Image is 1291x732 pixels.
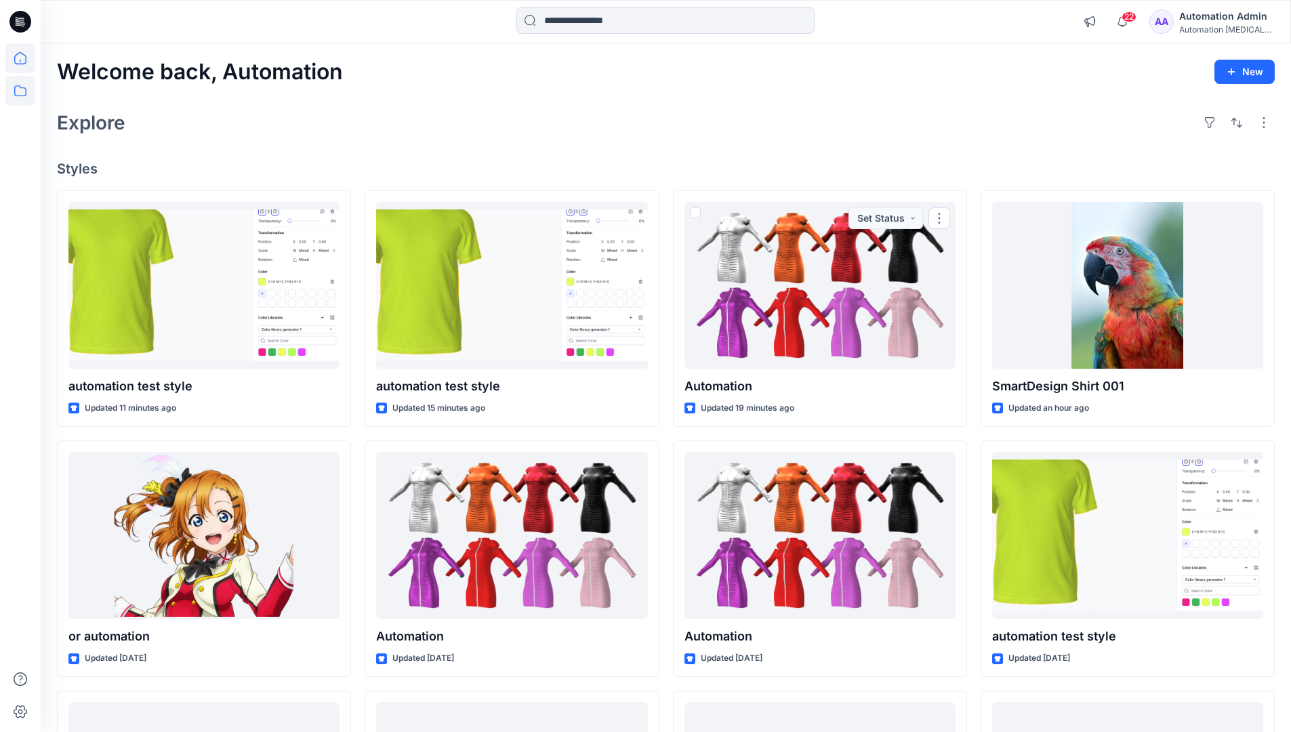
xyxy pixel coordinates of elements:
[57,60,343,85] h2: Welcome back, Automation
[392,651,454,666] p: Updated [DATE]
[68,202,340,369] a: automation test style
[85,401,176,415] p: Updated 11 minutes ago
[992,627,1263,646] p: automation test style
[68,377,340,396] p: automation test style
[1008,651,1070,666] p: Updated [DATE]
[376,202,647,369] a: automation test style
[57,112,125,134] h2: Explore
[684,452,956,619] a: Automation
[376,627,647,646] p: Automation
[684,202,956,369] a: Automation
[1214,60,1275,84] button: New
[992,452,1263,619] a: automation test style
[68,452,340,619] a: or automation
[701,401,794,415] p: Updated 19 minutes ago
[1179,24,1274,35] div: Automation [MEDICAL_DATA]...
[85,651,146,666] p: Updated [DATE]
[701,651,762,666] p: Updated [DATE]
[57,161,1275,177] h4: Styles
[1149,9,1174,34] div: AA
[1179,8,1274,24] div: Automation Admin
[992,377,1263,396] p: SmartDesign Shirt 001
[376,377,647,396] p: automation test style
[992,202,1263,369] a: SmartDesign Shirt 001
[376,452,647,619] a: Automation
[1122,12,1136,22] span: 22
[68,627,340,646] p: or automation
[392,401,485,415] p: Updated 15 minutes ago
[684,377,956,396] p: Automation
[684,627,956,646] p: Automation
[1008,401,1089,415] p: Updated an hour ago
